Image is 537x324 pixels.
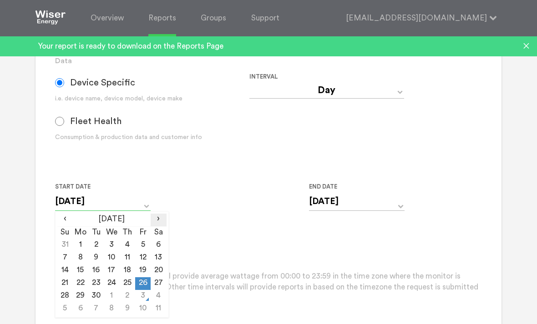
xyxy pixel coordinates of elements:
[57,214,73,224] span: ‹
[135,264,151,277] td: 19
[104,239,119,252] td: 3
[135,239,151,252] td: 5
[88,252,104,264] td: 9
[88,290,104,303] td: 30
[88,303,104,315] td: 7
[73,264,88,277] td: 15
[151,303,166,315] td: 11
[151,290,166,303] td: 4
[120,239,135,252] td: 4
[120,277,135,290] td: 25
[104,264,119,277] td: 17
[73,303,88,315] td: 6
[88,226,104,239] th: Tu
[135,277,151,290] td: 26
[88,239,104,252] td: 2
[55,55,482,66] h3: Data
[120,252,135,264] td: 11
[73,239,88,252] td: 1
[55,271,482,304] p: Please note that daily reports will provide average wattage from 00:00 to 23:59 in the time zone ...
[73,226,88,239] th: Mo
[55,181,143,192] label: Start Date
[120,264,135,277] td: 18
[73,277,88,290] td: 22
[88,264,104,277] td: 16
[104,277,119,290] td: 24
[135,290,151,303] td: 3
[309,181,397,192] label: End Date
[73,214,151,226] th: [DATE]
[38,41,493,51] span: Your report is ready to download on the Reports Page
[73,290,88,303] td: 29
[57,264,73,277] td: 14
[55,94,249,104] div: i.e. device name, device model, device make
[57,290,73,303] td: 28
[57,239,73,252] td: 31
[55,133,249,142] div: Consumption & production data and customer info
[57,252,73,264] td: 7
[120,303,135,315] td: 9
[249,71,436,82] label: Interval
[135,252,151,264] td: 12
[55,117,64,126] input: Fleet Health
[151,264,166,277] td: 20
[135,226,151,239] th: Fr
[104,226,119,239] th: We
[57,226,73,239] th: Su
[57,303,73,315] td: 5
[151,214,166,224] span: ›
[151,252,166,264] td: 13
[55,78,64,87] input: Device Specific
[70,116,122,127] span: Fleet Health
[151,239,166,252] td: 6
[88,277,104,290] td: 23
[70,77,135,88] span: Device Specific
[104,303,119,315] td: 8
[57,277,73,290] td: 21
[104,252,119,264] td: 10
[120,290,135,303] td: 2
[151,226,166,239] th: Sa
[151,277,166,290] td: 27
[35,10,66,25] img: Sense Logo
[104,290,119,303] td: 1
[73,252,88,264] td: 8
[120,226,135,239] th: Th
[135,303,151,315] td: 10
